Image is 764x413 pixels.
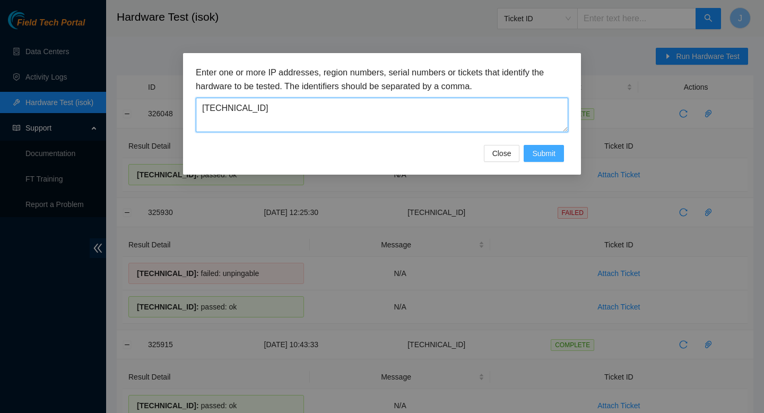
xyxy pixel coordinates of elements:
[532,148,555,159] span: Submit
[196,66,568,93] h3: Enter one or more IP addresses, region numbers, serial numbers or tickets that identify the hardw...
[484,145,520,162] button: Close
[196,98,568,132] textarea: [TECHNICAL_ID]
[492,148,511,159] span: Close
[524,145,564,162] button: Submit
